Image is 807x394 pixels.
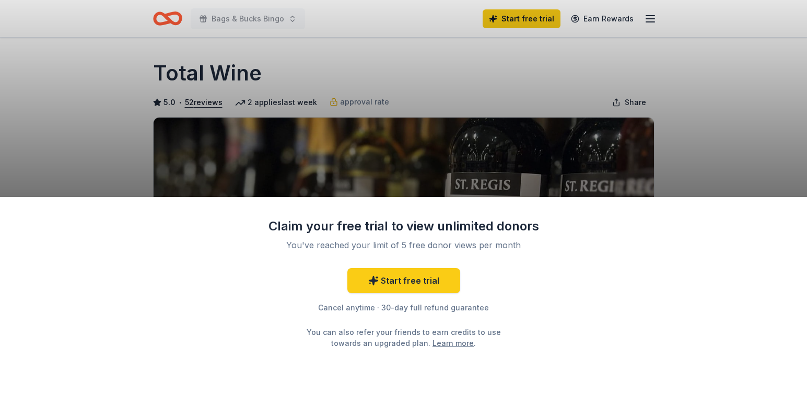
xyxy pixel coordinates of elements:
div: You've reached your limit of 5 free donor views per month [280,239,527,251]
a: Learn more [432,338,474,349]
a: Start free trial [347,268,460,293]
div: You can also refer your friends to earn credits to use towards an upgraded plan. . [297,327,510,349]
div: Cancel anytime · 30-day full refund guarantee [268,302,540,314]
div: Claim your free trial to view unlimited donors [268,218,540,235]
